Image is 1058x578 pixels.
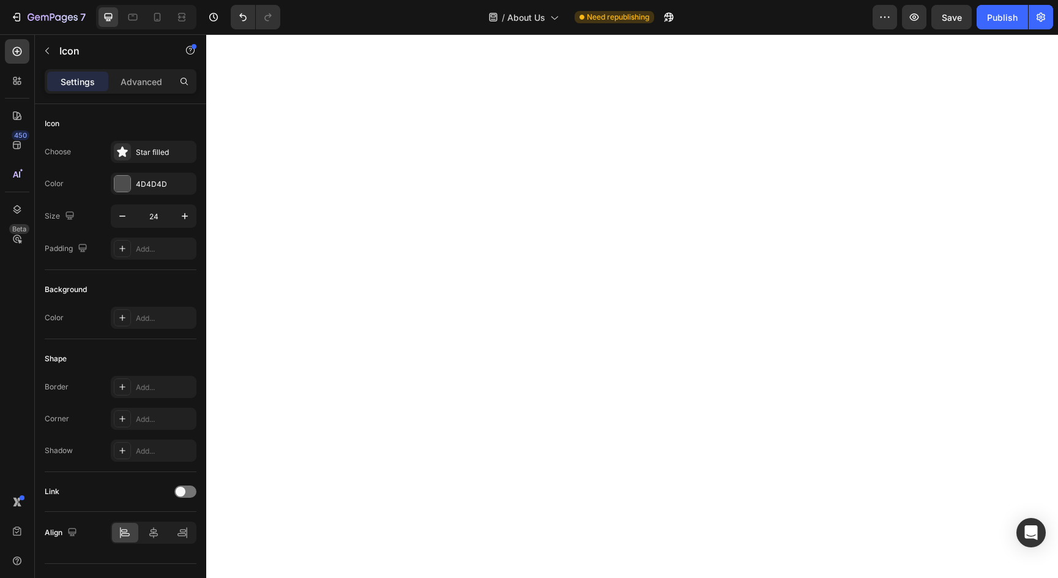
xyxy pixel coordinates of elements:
[12,130,29,140] div: 450
[136,179,193,190] div: 4D4D4D
[45,486,59,497] div: Link
[45,146,71,157] div: Choose
[45,284,87,295] div: Background
[931,5,972,29] button: Save
[136,147,193,158] div: Star filled
[231,5,280,29] div: Undo/Redo
[507,11,545,24] span: About Us
[45,118,59,129] div: Icon
[45,413,69,424] div: Corner
[942,12,962,23] span: Save
[45,178,64,189] div: Color
[9,224,29,234] div: Beta
[61,75,95,88] p: Settings
[45,445,73,456] div: Shadow
[45,381,69,392] div: Border
[136,244,193,255] div: Add...
[136,382,193,393] div: Add...
[1016,518,1046,547] div: Open Intercom Messenger
[502,11,505,24] span: /
[45,353,67,364] div: Shape
[136,414,193,425] div: Add...
[80,10,86,24] p: 7
[45,312,64,323] div: Color
[987,11,1018,24] div: Publish
[121,75,162,88] p: Advanced
[59,43,163,58] p: Icon
[977,5,1028,29] button: Publish
[136,446,193,457] div: Add...
[206,34,1058,578] iframe: Design area
[45,208,77,225] div: Size
[45,525,80,541] div: Align
[136,313,193,324] div: Add...
[5,5,91,29] button: 7
[587,12,649,23] span: Need republishing
[45,241,90,257] div: Padding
